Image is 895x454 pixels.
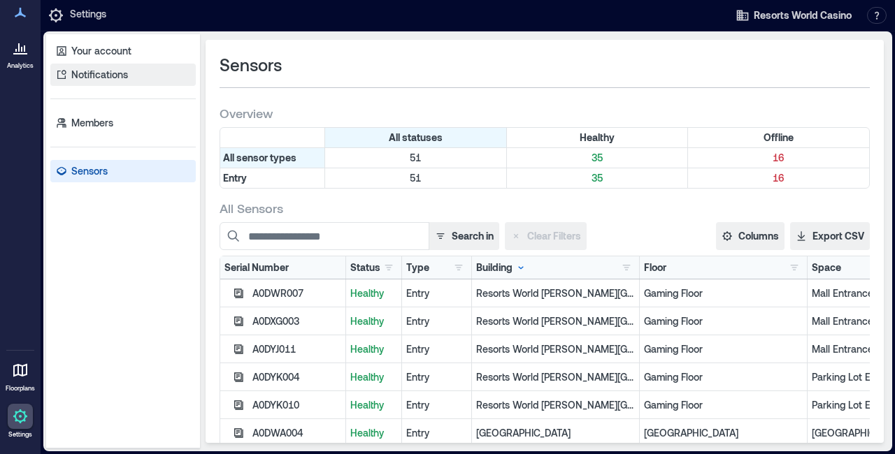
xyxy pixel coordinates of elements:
[476,398,635,412] p: Resorts World [PERSON_NAME][GEOGRAPHIC_DATA]
[350,314,397,328] p: Healthy
[350,286,397,300] p: Healthy
[22,29,141,38] div: [PERSON_NAME] • 57m ago
[790,222,870,250] button: Export CSV
[252,426,341,440] div: A0DWA004
[350,370,397,384] p: Healthy
[505,222,587,250] button: Clear Filters
[644,426,803,440] p: [GEOGRAPHIC_DATA]
[68,17,139,31] p: Active 30m ago
[476,426,635,440] p: [GEOGRAPHIC_DATA]
[688,128,869,147] div: Filter by Status: Offline
[350,342,397,356] p: Healthy
[406,398,467,412] div: Entry
[12,363,268,386] textarea: Message…
[406,342,467,356] div: Entry
[220,54,282,76] span: Sensors
[731,4,856,27] button: Resorts World Casino
[644,314,803,328] p: Gaming Floor
[224,261,289,274] div: Serial Number
[50,40,196,62] a: Your account
[8,430,32,439] p: Settings
[9,6,36,32] button: go back
[406,314,467,328] div: Entry
[429,222,499,250] button: Search in
[252,398,341,412] div: A0DYK010
[644,286,803,300] p: Gaming Floor
[691,151,866,165] p: 16
[350,398,397,412] p: Healthy
[220,200,283,217] span: All Sensors
[50,244,268,416] div: Also this is a lesser issue but the total count on the day for the most recent day is cut off on ...
[252,342,341,356] div: A0DYJ011
[406,286,467,300] div: Entry
[644,370,803,384] p: Gaming Floor
[476,342,635,356] p: Resorts World [PERSON_NAME][GEOGRAPHIC_DATA]
[11,52,268,199] div: user says…
[71,44,131,58] p: Your account
[716,222,785,250] button: Columns
[70,7,106,24] p: Settings
[325,128,507,147] div: All statuses
[350,261,380,274] div: Status
[220,148,325,168] div: All sensor types
[71,116,113,130] p: Members
[476,314,635,328] p: Resorts World [PERSON_NAME][GEOGRAPHIC_DATA]
[350,426,397,440] p: Healthy
[50,160,196,182] a: Sensors
[812,261,841,274] div: Space
[252,286,341,300] div: A0DWR007
[66,392,78,403] button: Gif picker
[406,261,429,274] div: Type
[476,286,635,300] p: Resorts World [PERSON_NAME][GEOGRAPHIC_DATA]
[7,61,34,70] p: Analytics
[644,261,666,274] div: Floor
[1,353,39,397] a: Floorplans
[252,370,341,384] div: A0DYK004
[510,151,685,165] p: 35
[240,386,262,409] button: Send a message…
[507,128,689,147] div: Filter by Status: Healthy
[245,6,271,31] div: Close
[62,353,257,407] div: Also this is a lesser issue but the total count on the day for the most recent day is cut off on ...
[89,392,100,403] button: Start recording
[754,8,852,22] span: Resorts World Casino
[252,314,341,328] div: A0DXG003
[50,64,196,86] a: Notifications
[644,398,803,412] p: Gaming Floor
[220,105,273,122] span: Overview
[406,370,467,384] div: Entry
[11,199,268,244] div: user says…
[406,426,467,440] div: Entry
[219,6,245,32] button: Home
[40,8,62,30] img: Profile image for Emily
[71,164,108,178] p: Sensors
[220,168,325,188] div: Filter by Type: Entry
[44,392,55,403] button: Emoji picker
[691,171,866,185] p: 16
[328,151,503,165] p: 51
[688,168,869,188] div: Filter by Type: Entry & Status: Offline
[3,31,38,74] a: Analytics
[3,400,37,443] a: Settings
[476,261,527,274] div: Building
[68,7,159,17] h1: [PERSON_NAME]
[50,112,196,134] a: Members
[11,244,268,433] div: user says…
[22,392,33,403] button: Upload attachment
[328,171,503,185] p: 51
[510,171,685,185] p: 35
[476,370,635,384] p: Resorts World [PERSON_NAME][GEOGRAPHIC_DATA]
[507,168,689,188] div: Filter by Type: Entry & Status: Healthy
[71,68,128,82] p: Notifications
[62,207,257,235] div: Here is a screenshot of when the issue seems to have started on 10/4
[50,199,268,243] div: Here is a screenshot of when the issue seems to have started on 10/4
[6,384,35,393] p: Floorplans
[644,342,803,356] p: Gaming Floor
